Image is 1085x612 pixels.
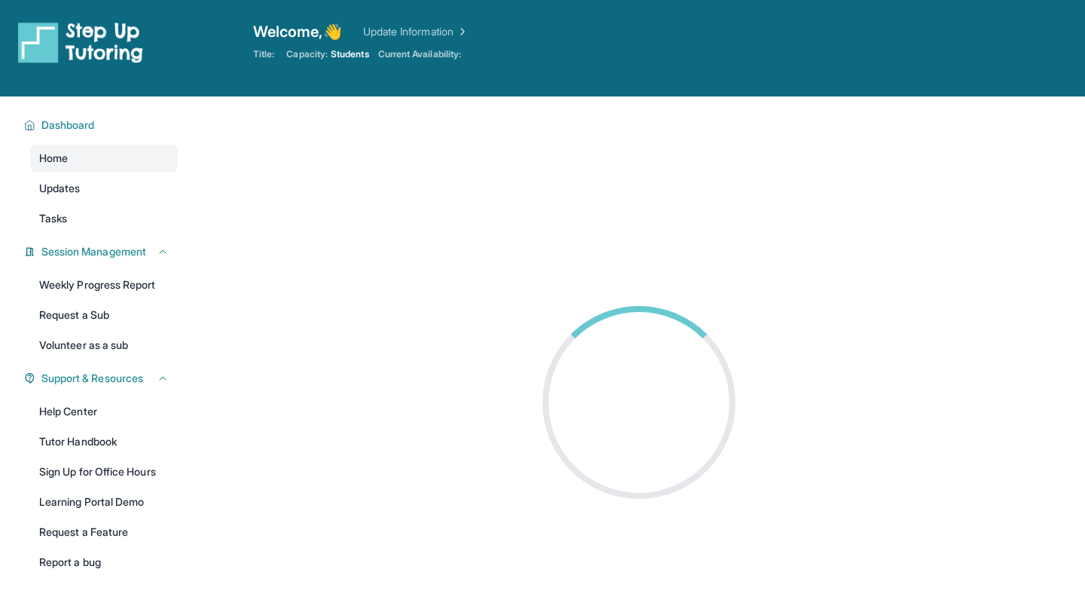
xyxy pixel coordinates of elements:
a: Weekly Progress Report [30,271,178,298]
a: Updates [30,175,178,202]
span: Dashboard [41,118,95,133]
a: Update Information [363,24,469,39]
span: Tasks [39,211,67,226]
button: Dashboard [35,118,169,133]
span: Support & Resources [41,371,143,386]
a: Request a Sub [30,301,178,329]
a: Report a bug [30,549,178,576]
button: Session Management [35,244,169,259]
img: logo [18,21,143,63]
span: Students [331,48,369,60]
img: Chevron Right [454,24,469,39]
a: Request a Feature [30,519,178,546]
a: Volunteer as a sub [30,332,178,359]
span: Capacity: [286,48,328,60]
span: Current Availability: [378,48,461,60]
span: Updates [39,181,81,196]
a: Help Center [30,398,178,425]
span: Title: [253,48,274,60]
a: Home [30,145,178,172]
span: Welcome, 👋 [253,21,342,42]
a: Learning Portal Demo [30,488,178,516]
a: Tutor Handbook [30,428,178,455]
span: Home [39,151,68,166]
a: Tasks [30,205,178,232]
button: Support & Resources [35,371,169,386]
span: Session Management [41,244,146,259]
a: Sign Up for Office Hours [30,458,178,485]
